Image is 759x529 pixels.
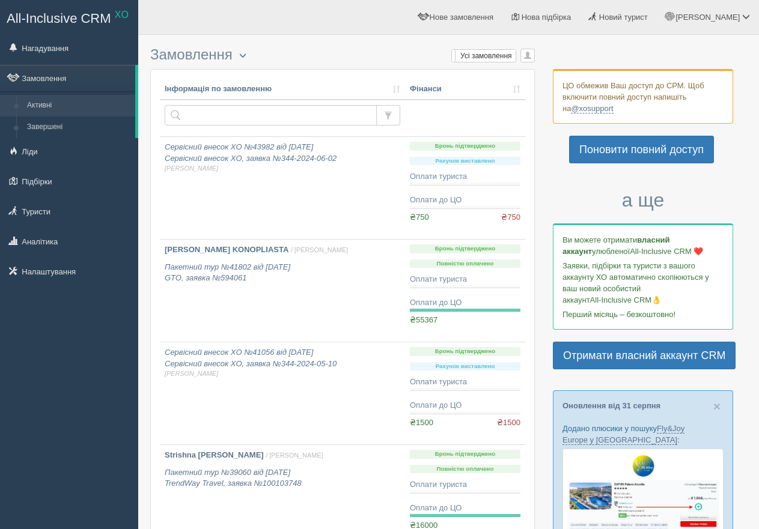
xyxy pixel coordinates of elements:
p: Повністю оплачено [410,259,520,268]
div: Оплати туриста [410,479,520,491]
a: Фінанси [410,83,520,95]
p: Перший місяць – безкоштовно! [562,309,724,320]
h3: а ще [553,190,733,211]
span: [PERSON_NAME] [165,164,400,173]
p: Бронь підтверджено [410,347,520,356]
i: Пакетний тур №41802 від [DATE] GTO, заявка №594061 [165,262,290,283]
p: Рахунок виставлено [410,362,520,371]
div: Оплати до ЦО [410,400,520,411]
a: Завершені [22,116,135,138]
a: All-Inclusive CRM XO [1,1,138,34]
b: [PERSON_NAME] KONOPLIASTA [165,245,288,254]
span: All-Inclusive CRM👌 [590,295,662,304]
label: Усі замовлення [452,50,516,62]
a: Оновлення від 31 серпня [562,401,660,410]
span: ₴750 [410,213,429,222]
span: ₴1500 [410,418,433,427]
span: Новий турист [599,13,648,22]
b: Strishna [PERSON_NAME] [165,450,264,459]
p: Бронь підтверджено [410,142,520,151]
h3: Замовлення [150,47,535,63]
p: Додано плюсики у пошуку : [562,423,724,446]
input: Пошук за номером замовлення, ПІБ або паспортом туриста [165,105,377,125]
i: Пакетний тур №39060 від [DATE] TrendWay Travel, заявка №100103748 [165,468,302,488]
div: Оплати до ЦО [410,297,520,309]
a: @xosupport [571,104,613,113]
div: Оплати туриста [410,274,520,285]
a: Активні [22,95,135,116]
div: Оплати туриста [410,376,520,388]
p: Рахунок виставлено [410,157,520,166]
p: Повністю оплачено [410,465,520,474]
span: × [713,399,721,413]
span: All-Inclusive CRM ❤️ [630,247,703,256]
span: Нова підбірка [522,13,572,22]
span: / [PERSON_NAME] [266,452,323,459]
span: ₴1500 [497,417,520,429]
div: ЦО обмежив Ваш доступ до СРМ. Щоб включити повний доступ напишіть на [553,69,733,124]
span: / [PERSON_NAME] [291,246,348,253]
a: Отримати власний аккаунт CRM [553,342,736,369]
a: Fly&Joy Europe у [GEOGRAPHIC_DATA] [562,424,684,445]
span: [PERSON_NAME] [165,369,400,378]
sup: XO [115,10,129,20]
button: Close [713,400,721,413]
div: Оплати до ЦО [410,503,520,514]
p: Бронь підтверджено [410,450,520,459]
a: Поновити повний доступ [569,136,714,163]
a: Сервісний внесок XO №41056 від [DATE]Сервісний внесок XO, заявка №344-2024-05-10[PERSON_NAME] [160,342,405,444]
span: ₴55367 [410,315,437,324]
b: власний аккаунт [562,235,670,256]
a: [PERSON_NAME] KONOPLIASTA / [PERSON_NAME] Пакетний тур №41802 від [DATE]GTO, заявка №594061 [160,240,405,342]
p: Ви можете отримати улюбленої [562,234,724,257]
p: Заявки, підбірки та туристи з вашого аккаунту ХО автоматично скопіюються у ваш новий особистий ак... [562,260,724,306]
a: Сервісний внесок XO №43982 від [DATE]Сервісний внесок XO, заявка №344-2024-06-02[PERSON_NAME] [160,137,405,239]
i: Сервісний внесок XO №43982 від [DATE] Сервісний внесок XO, заявка №344-2024-06-02 [165,142,400,174]
div: Оплати туриста [410,171,520,183]
span: Нове замовлення [430,13,493,22]
span: ₴750 [501,212,520,223]
i: Сервісний внесок XO №41056 від [DATE] Сервісний внесок XO, заявка №344-2024-05-10 [165,348,400,379]
a: Інформація по замовленню [165,83,400,95]
span: [PERSON_NAME] [675,13,740,22]
div: Оплати до ЦО [410,195,520,206]
span: All-Inclusive CRM [7,11,111,26]
p: Бронь підтверджено [410,244,520,253]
